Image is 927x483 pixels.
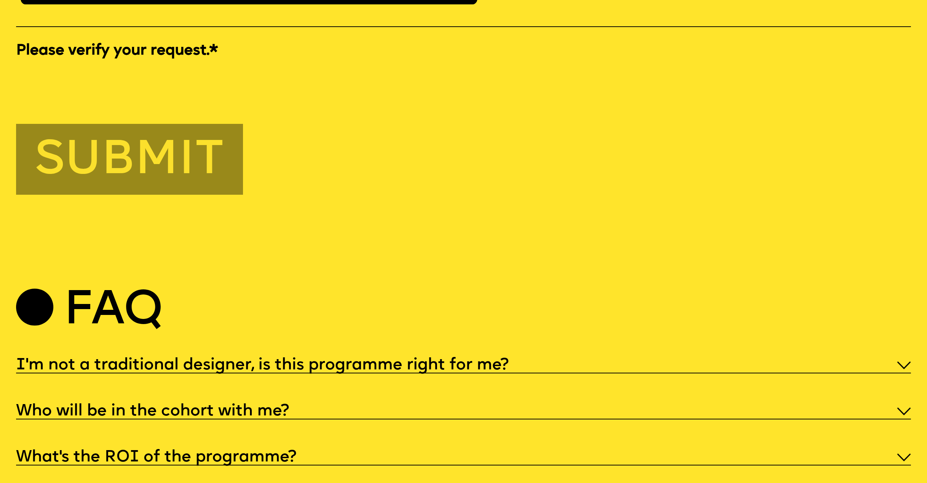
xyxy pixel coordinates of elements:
button: Submit [16,124,243,195]
label: Please verify your request. [16,41,911,61]
h5: Who will be in the cohort with me? [16,408,289,415]
h5: What’s the ROI of the programme? [16,454,296,461]
h2: Faq [64,291,162,332]
iframe: reCAPTCHA [16,63,127,91]
h5: I'm not a traditional designer, is this programme right for me? [16,362,509,369]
